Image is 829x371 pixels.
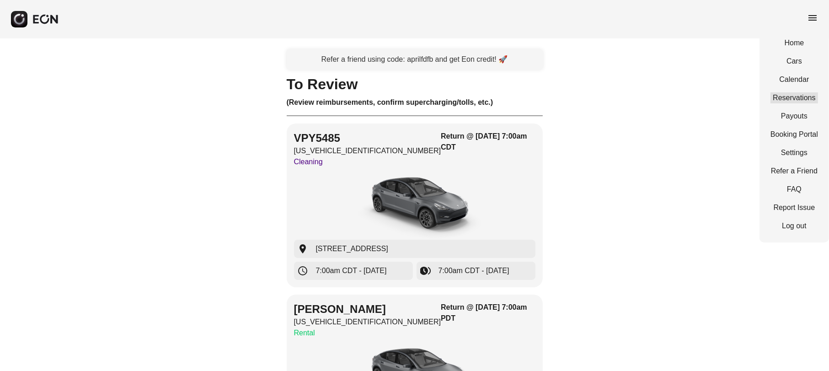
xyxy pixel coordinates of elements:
span: 7:00am CDT - [DATE] [439,265,509,276]
a: Home [770,38,818,48]
p: [US_VEHICLE_IDENTIFICATION_NUMBER] [294,317,441,328]
img: car [346,171,483,240]
span: location_on [298,243,309,254]
a: Report Issue [770,202,818,213]
a: Reservations [770,92,818,103]
h3: (Review reimbursements, confirm supercharging/tolls, etc.) [287,97,543,108]
span: schedule [298,265,309,276]
span: browse_gallery [420,265,431,276]
span: 7:00am CDT - [DATE] [316,265,387,276]
a: Refer a friend using code: aprilfdfb and get Eon credit! 🚀 [287,49,543,70]
p: Rental [294,328,441,339]
a: Cars [770,56,818,67]
p: [US_VEHICLE_IDENTIFICATION_NUMBER] [294,145,441,156]
a: FAQ [770,184,818,195]
a: Settings [770,147,818,158]
button: VPY5485[US_VEHICLE_IDENTIFICATION_NUMBER]CleaningReturn @ [DATE] 7:00am CDTcar[STREET_ADDRESS]7:0... [287,124,543,287]
a: Payouts [770,111,818,122]
a: Log out [770,220,818,231]
span: menu [807,12,818,23]
h3: Return @ [DATE] 7:00am CDT [441,131,535,153]
a: Calendar [770,74,818,85]
h2: [PERSON_NAME] [294,302,441,317]
h2: VPY5485 [294,131,441,145]
a: Booking Portal [770,129,818,140]
h3: Return @ [DATE] 7:00am PDT [441,302,535,324]
a: Refer a Friend [770,166,818,177]
p: Cleaning [294,156,441,167]
span: [STREET_ADDRESS] [316,243,388,254]
h1: To Review [287,79,543,90]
